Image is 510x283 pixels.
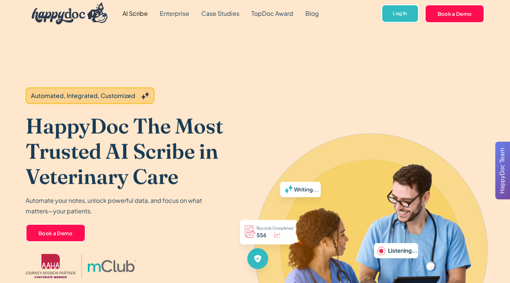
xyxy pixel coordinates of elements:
[87,260,136,272] img: mclub logo
[26,113,232,189] h1: HappyDoc The Most Trusted AI Scribe in Veterinary Care
[141,92,149,100] img: Grey sparkles.
[26,224,86,242] a: Book a Demo
[32,3,108,24] img: HappyDoc Logo: A happy dog with his ear up, listening.
[31,91,135,100] div: Automated, Integrated, Customized
[26,1,108,26] a: home
[26,195,207,216] p: Automate your notes, unlock powerful data, and focus on what matters—your patients.
[26,254,75,278] img: AAHA Advantage logo
[425,5,485,23] a: Book a Demo
[381,5,419,23] a: Log In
